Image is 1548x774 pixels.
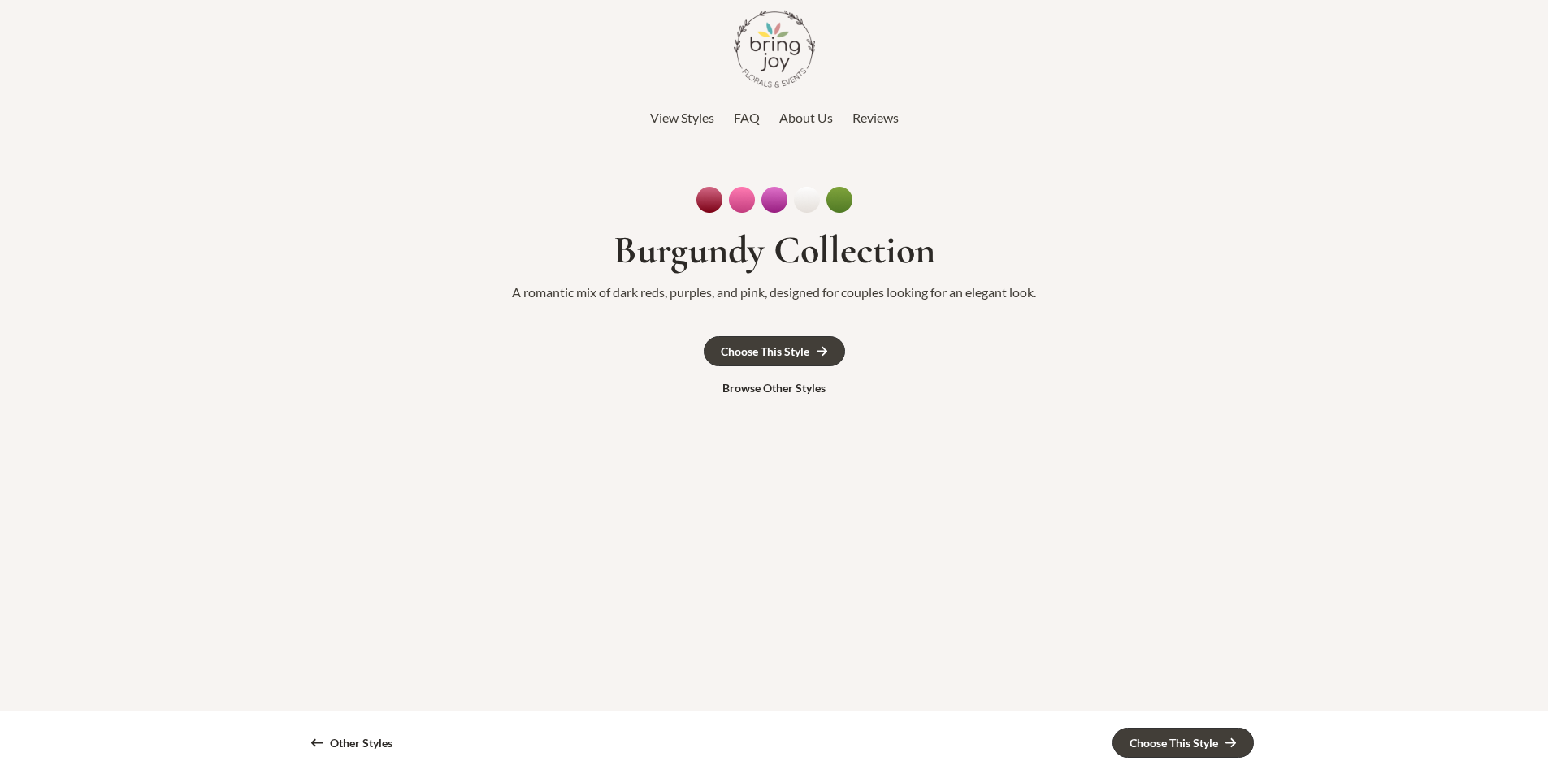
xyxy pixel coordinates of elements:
[779,110,833,125] span: About Us
[734,106,760,130] a: FAQ
[704,336,845,366] a: Choose This Style
[721,346,809,357] div: Choose This Style
[650,110,714,125] span: View Styles
[779,106,833,130] a: About Us
[330,737,392,749] div: Other Styles
[1112,728,1254,758] a: Choose This Style
[722,383,826,394] div: Browse Other Styles
[1130,737,1218,749] div: Choose This Style
[650,106,714,130] a: View Styles
[734,110,760,125] span: FAQ
[287,106,1262,130] nav: Top Header Menu
[852,106,899,130] a: Reviews
[852,110,899,125] span: Reviews
[706,374,842,402] a: Browse Other Styles
[295,729,409,757] a: Other Styles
